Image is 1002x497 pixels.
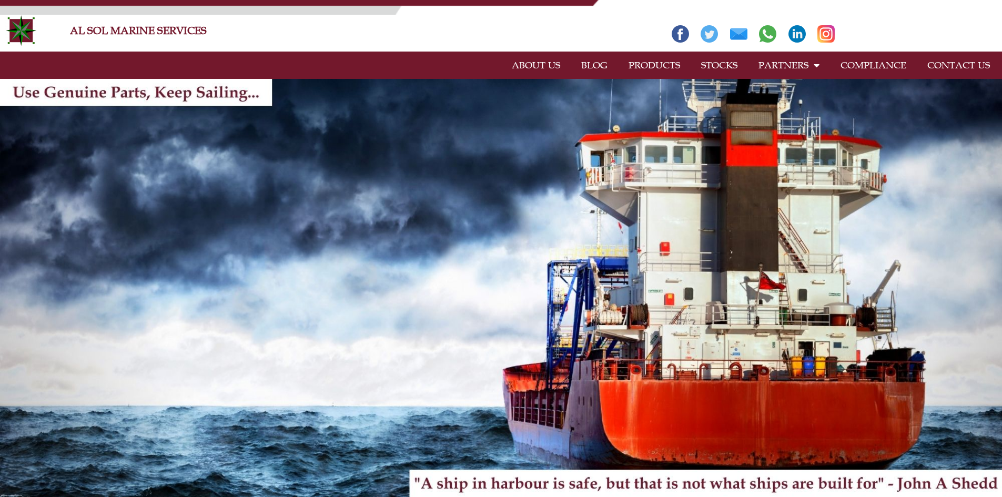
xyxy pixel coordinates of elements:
[501,53,571,77] a: ABOUT US
[748,53,830,77] a: PARTNERS
[70,24,207,37] a: AL SOL MARINE SERVICES
[571,53,618,77] a: BLOG
[830,53,917,77] a: COMPLIANCE
[917,53,1000,77] a: CONTACT US
[618,53,691,77] a: PRODUCTS
[5,15,37,46] img: Alsolmarine-logo
[691,53,748,77] a: STOCKS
